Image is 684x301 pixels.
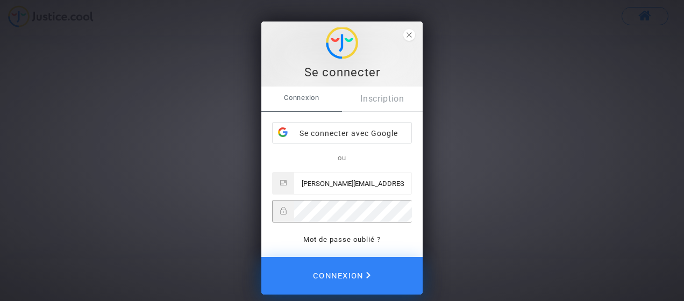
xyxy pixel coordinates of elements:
[261,87,342,109] span: Connexion
[294,200,412,222] input: Password
[267,64,417,81] div: Se connecter
[338,154,346,162] span: ou
[403,29,415,41] span: close
[342,87,423,111] a: Inscription
[313,264,370,288] span: Connexion
[261,257,423,295] button: Connexion
[303,235,381,243] a: Mot de passe oublié ?
[273,123,411,144] div: Se connecter avec Google
[294,173,411,194] input: Email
